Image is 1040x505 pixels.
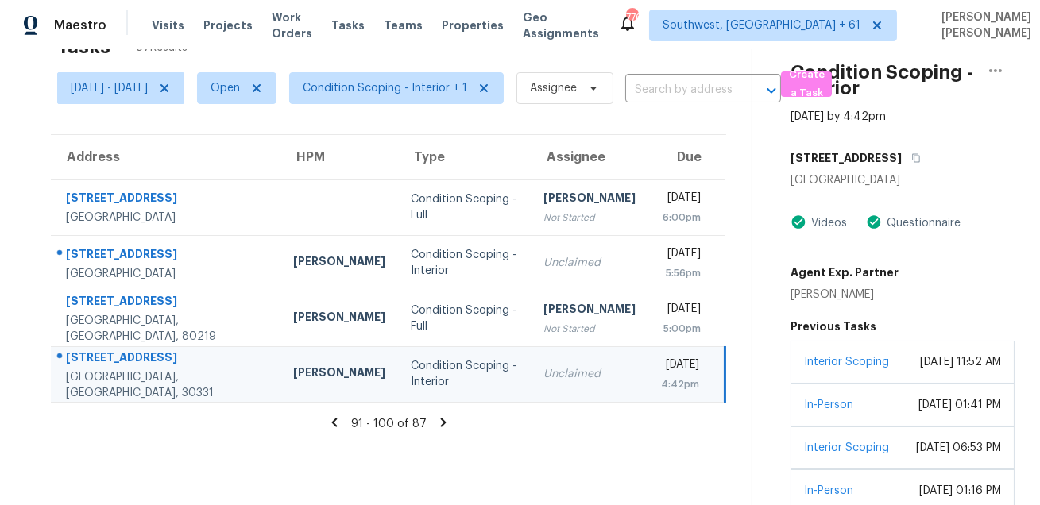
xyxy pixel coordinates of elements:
div: Not Started [543,321,636,337]
div: Condition Scoping - Interior [411,247,518,279]
span: Assignee [530,80,577,96]
span: [PERSON_NAME] [PERSON_NAME] [935,10,1031,41]
div: [GEOGRAPHIC_DATA] [791,172,1015,188]
span: Visits [152,17,184,33]
div: Questionnaire [882,215,961,231]
img: Artifact Present Icon [866,214,882,230]
div: [GEOGRAPHIC_DATA], [GEOGRAPHIC_DATA], 30331 [66,369,268,401]
div: [STREET_ADDRESS] [66,349,268,369]
span: [DATE] - [DATE] [71,80,148,96]
div: Videos [806,215,847,231]
div: [DATE] by 4:42pm [791,109,886,125]
div: [DATE] 01:41 PM [918,397,1001,413]
div: [PERSON_NAME] [293,309,385,329]
div: [PERSON_NAME] [293,253,385,273]
div: 6:00pm [661,210,701,226]
div: 5:00pm [661,321,701,337]
th: Type [398,135,531,179]
div: [GEOGRAPHIC_DATA] [66,266,268,282]
span: Condition Scoping - Interior + 1 [303,80,467,96]
div: 5:56pm [661,265,701,281]
th: Assignee [531,135,648,179]
div: [DATE] [661,301,701,321]
div: Condition Scoping - Full [411,303,518,334]
h5: Agent Exp. Partner [791,264,899,280]
h5: [STREET_ADDRESS] [791,150,902,166]
div: [PERSON_NAME] [543,301,636,321]
span: Create a Task [789,66,824,102]
div: 4:42pm [661,376,699,392]
div: [DATE] [661,245,701,265]
div: [DATE] 06:53 PM [916,440,1001,456]
input: Search by address [625,78,737,102]
h2: Tasks [57,39,110,55]
div: [STREET_ADDRESS] [66,246,268,266]
button: Create a Task [781,71,832,97]
h2: Condition Scoping - Interior [791,64,976,96]
a: Interior Scoping [804,442,889,453]
div: [PERSON_NAME] [293,364,385,384]
div: [STREET_ADDRESS] [66,190,268,210]
div: [STREET_ADDRESS] [66,293,268,313]
div: [PERSON_NAME] [791,287,899,303]
a: Interior Scoping [804,357,889,368]
span: Tasks [331,20,365,31]
div: 776 [626,10,637,25]
img: Artifact Present Icon [791,214,806,230]
th: Address [51,135,280,179]
span: Teams [384,17,423,33]
div: [DATE] [661,357,699,376]
div: [DATE] 11:52 AM [920,354,1001,370]
a: In-Person [804,399,853,411]
span: Geo Assignments [523,10,599,41]
div: Unclaimed [543,255,636,271]
span: Maestro [54,17,106,33]
span: Projects [203,17,253,33]
div: [PERSON_NAME] [543,190,636,210]
button: Open [760,79,783,102]
span: Properties [442,17,504,33]
th: Due [648,135,725,179]
div: [GEOGRAPHIC_DATA] [66,210,268,226]
div: Condition Scoping - Full [411,191,518,223]
div: [DATE] 01:16 PM [919,483,1001,499]
span: Work Orders [272,10,312,41]
span: Southwest, [GEOGRAPHIC_DATA] + 61 [663,17,860,33]
h5: Previous Tasks [791,318,1015,334]
div: [DATE] [661,190,701,210]
th: HPM [280,135,398,179]
div: Condition Scoping - Interior [411,358,518,390]
div: Unclaimed [543,366,636,382]
span: 91 - 100 of 87 [351,418,427,430]
div: [GEOGRAPHIC_DATA], [GEOGRAPHIC_DATA], 80219 [66,313,268,345]
div: Not Started [543,210,636,226]
a: In-Person [804,485,853,496]
span: Open [211,80,240,96]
